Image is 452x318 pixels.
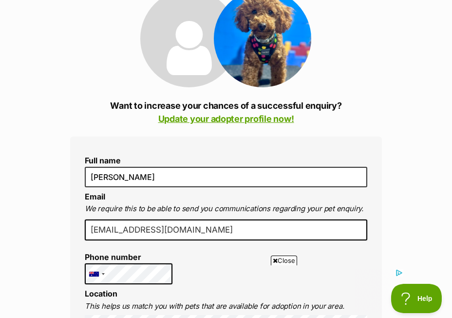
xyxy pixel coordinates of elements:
[85,253,172,261] label: Phone number
[85,156,367,165] label: Full name
[391,284,442,313] iframe: Help Scout Beacon - Open
[271,256,297,265] span: Close
[158,114,294,124] a: Update your adopter profile now!
[85,203,367,215] p: We require this to be able to send you communications regarding your pet enquiry.
[85,192,105,201] label: Email
[85,264,108,284] div: Australia: +61
[70,99,382,125] p: Want to increase your chances of a successful enquiry?
[85,167,367,187] input: E.g. Jimmy Chew
[49,269,403,313] iframe: Advertisement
